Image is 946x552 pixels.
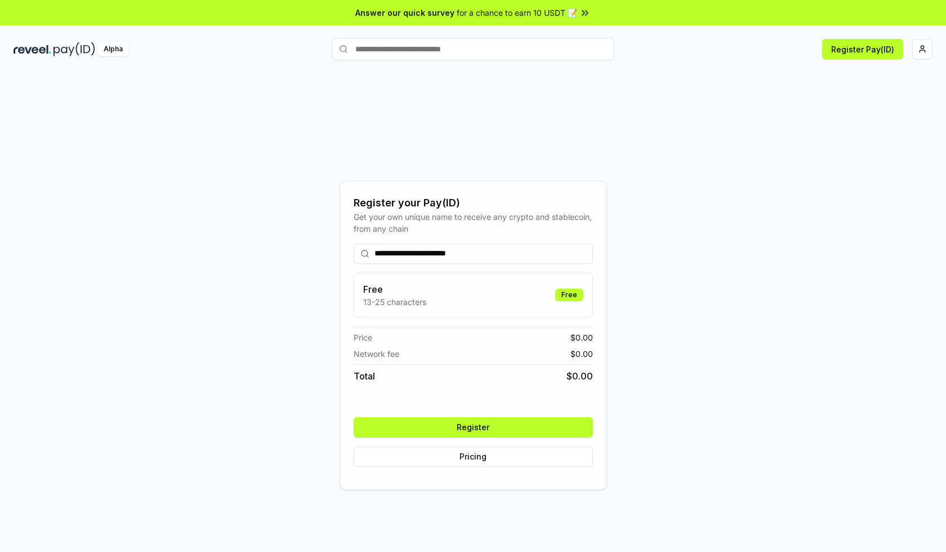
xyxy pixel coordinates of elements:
h3: Free [363,282,426,296]
span: Answer our quick survey [355,7,454,19]
span: Total [354,369,375,383]
img: reveel_dark [14,42,51,56]
span: $ 0.00 [570,348,593,360]
span: Price [354,332,372,343]
button: Register Pay(ID) [822,39,903,59]
button: Register [354,417,593,438]
span: Network fee [354,348,399,360]
button: Pricing [354,447,593,467]
div: Get your own unique name to receive any crypto and stablecoin, from any chain [354,211,593,235]
div: Alpha [97,42,129,56]
span: for a chance to earn 10 USDT 📝 [457,7,577,19]
p: 13-25 characters [363,296,426,308]
img: pay_id [53,42,95,56]
span: $ 0.00 [570,332,593,343]
span: $ 0.00 [566,369,593,383]
div: Register your Pay(ID) [354,195,593,211]
div: Free [555,289,583,301]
